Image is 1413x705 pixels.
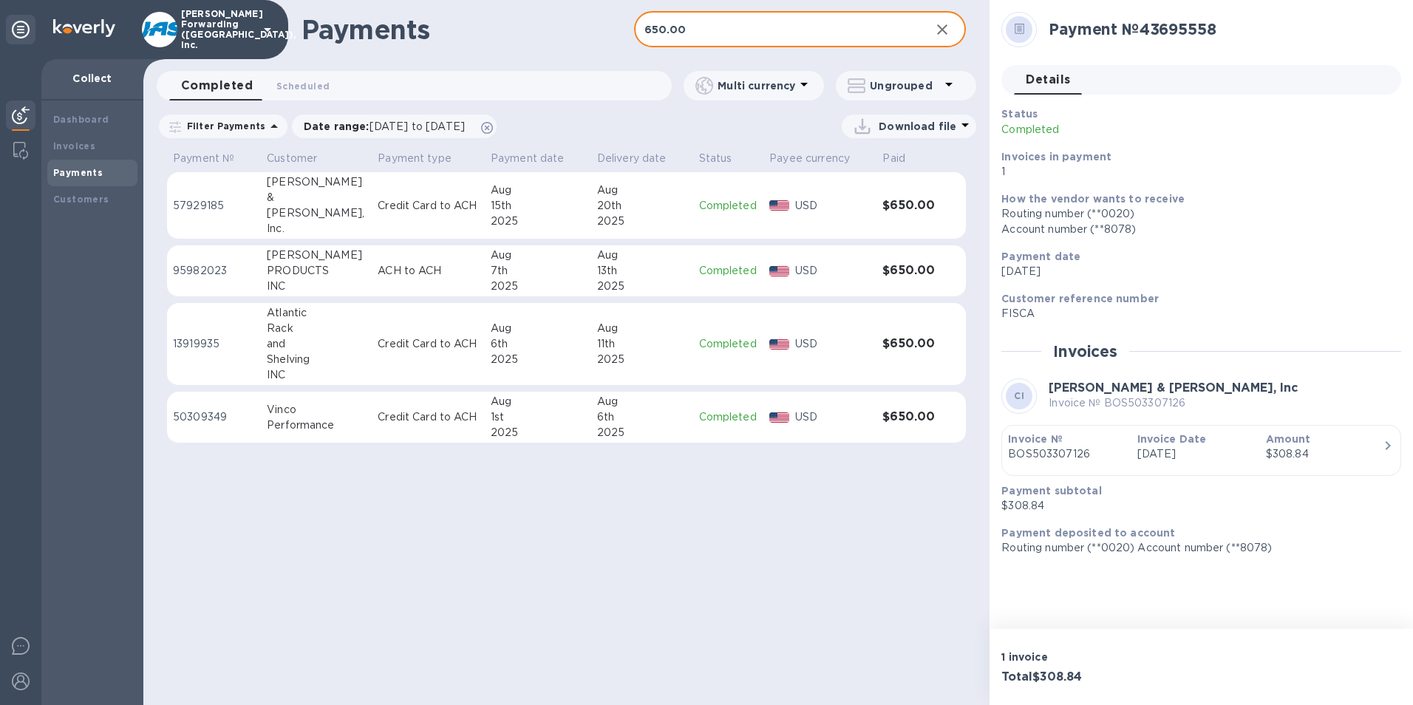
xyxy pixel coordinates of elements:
p: [DATE] [1001,264,1389,279]
img: USD [769,339,789,350]
p: USD [795,409,871,425]
b: Payment date [1001,251,1080,262]
div: Shelving [267,352,366,367]
p: Credit Card to ACH [378,198,479,214]
div: 2025 [597,425,687,440]
div: Aug [491,183,585,198]
div: 15th [491,198,585,214]
div: 2025 [491,279,585,294]
b: Payment subtotal [1001,485,1101,497]
p: Status [699,151,732,166]
div: Account number (**8078) [1001,222,1389,237]
div: Aug [597,394,687,409]
span: Status [699,151,752,166]
p: Ungrouped [870,78,940,93]
h3: Total $308.84 [1001,670,1195,684]
p: Paid [882,151,905,166]
p: Payment № [173,151,234,166]
b: Invoices in payment [1001,151,1111,163]
p: USD [795,263,871,279]
div: 2025 [597,279,687,294]
div: PRODUCTS [267,263,366,279]
b: Invoices [53,140,95,151]
p: $308.84 [1001,498,1389,514]
b: CI [1014,390,1024,401]
div: 2025 [597,214,687,229]
span: Payment № [173,151,253,166]
img: USD [769,200,789,211]
h3: $650.00 [882,337,936,351]
b: Dashboard [53,114,109,125]
p: Completed [699,336,758,352]
h3: $650.00 [882,410,936,424]
span: Paid [882,151,925,166]
b: Customers [53,194,109,205]
div: and [267,336,366,352]
div: 2025 [597,352,687,367]
p: Date range : [304,119,472,134]
div: 6th [597,409,687,425]
div: [PERSON_NAME] [267,174,366,190]
p: Completed [699,263,758,279]
span: Completed [181,75,253,96]
p: Invoice № BOS503307126 [1049,395,1298,411]
span: Payee currency [769,151,869,166]
div: 20th [597,198,687,214]
p: ACH to ACH [378,263,479,279]
p: Download file [879,119,956,134]
div: INC [267,367,366,383]
p: 57929185 [173,198,255,214]
div: Aug [491,248,585,263]
div: Aug [491,321,585,336]
p: FISCA [1001,306,1389,321]
div: 7th [491,263,585,279]
div: Aug [597,321,687,336]
h2: Payment № 43695558 [1049,20,1389,38]
div: [PERSON_NAME], [267,205,366,221]
p: 13919935 [173,336,255,352]
div: Vinco [267,402,366,418]
div: Aug [597,183,687,198]
p: Delivery date [597,151,667,166]
p: Completed [699,198,758,214]
div: 2025 [491,352,585,367]
img: USD [769,412,789,423]
p: 1 [1001,164,1389,180]
div: 2025 [491,425,585,440]
button: Invoice №BOS503307126Invoice Date[DATE]Amount$308.84 [1001,425,1401,476]
p: Filter Payments [181,120,265,132]
span: [DATE] to [DATE] [370,120,465,132]
p: [PERSON_NAME] Forwarding ([GEOGRAPHIC_DATA]), Inc. [181,9,255,50]
span: Customer [267,151,336,166]
p: Payee currency [769,151,850,166]
p: 50309349 [173,409,255,425]
b: Amount [1266,433,1311,445]
div: 2025 [491,214,585,229]
h1: Payments [302,14,634,45]
div: Routing number (**0020) [1001,206,1389,222]
div: Aug [597,248,687,263]
img: USD [769,266,789,276]
p: Payment date [491,151,565,166]
span: Payment date [491,151,584,166]
p: Completed [699,409,758,425]
p: [DATE] [1137,446,1254,462]
div: 13th [597,263,687,279]
span: Scheduled [276,78,330,94]
div: & [267,190,366,205]
p: Multi currency [718,78,795,93]
div: Rack [267,321,366,336]
b: Invoice Date [1137,433,1207,445]
div: Aug [491,394,585,409]
p: Customer [267,151,317,166]
p: Payment type [378,151,452,166]
div: Atlantic [267,305,366,321]
img: Logo [53,19,115,37]
h3: $650.00 [882,199,936,213]
p: Completed [1001,122,1260,137]
b: [PERSON_NAME] & [PERSON_NAME], Inc [1049,381,1298,395]
b: Payment deposited to account [1001,527,1175,539]
p: BOS503307126 [1008,446,1125,462]
span: Payment type [378,151,471,166]
h3: $650.00 [882,264,936,278]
